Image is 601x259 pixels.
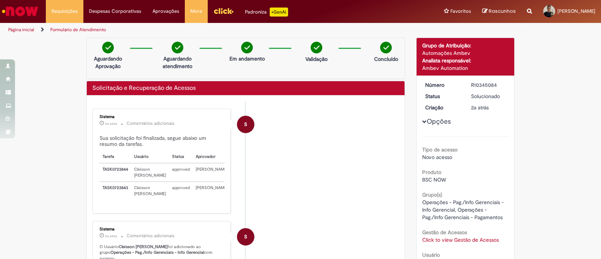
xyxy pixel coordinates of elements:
small: Comentários adicionais [127,120,175,127]
a: Rascunhos [482,8,516,15]
b: Tipo de acesso [422,146,458,153]
p: Aguardando atendimento [159,55,196,70]
span: 2a atrás [471,104,489,111]
dt: Número [420,81,466,89]
time: 28/08/2023 08:41:58 [105,234,117,238]
time: 28/08/2023 08:43:20 [105,121,117,126]
h5: Sua solicitação foi finalizada, segue abaixo um resumo da tarefas. [100,135,225,147]
th: TASK0723843 [100,182,131,200]
p: Aguardando Aprovação [90,55,126,70]
a: Formulário de Atendimento [50,27,106,33]
span: Operações - Pag./Info Gerenciais - Info Gerencial, Operações - Pag./Info Gerenciais - Pagamentos [422,199,505,221]
p: Em andamento [230,55,265,62]
b: Operações - Pag./Info Gerenciais - Info Gerencial [110,250,204,255]
td: [PERSON_NAME] [193,163,231,182]
p: Concluído [374,55,398,63]
span: Requisições [51,8,78,15]
span: [PERSON_NAME] [557,8,595,14]
span: S [244,115,247,133]
div: Ambev Automation [422,64,509,72]
div: Sistema [100,227,225,232]
b: Produto [422,169,441,176]
th: Status [169,151,193,163]
span: Despesas Corporativas [89,8,141,15]
span: Favoritos [450,8,471,15]
td: Cleisson [PERSON_NAME] [131,163,169,182]
div: Solucionado [471,92,506,100]
th: Aprovador [193,151,231,163]
span: More [190,8,202,15]
span: BSC NOW [422,176,446,183]
div: System [237,228,254,245]
span: 2a atrás [105,234,117,238]
b: Grupo(s) [422,191,442,198]
span: Aprovações [153,8,179,15]
ul: Trilhas de página [6,23,395,37]
img: click_logo_yellow_360x200.png [213,5,234,17]
th: Usuário [131,151,169,163]
p: +GenAi [270,8,288,17]
a: Página inicial [8,27,34,33]
time: 25/08/2023 09:53:44 [471,104,489,111]
img: check-circle-green.png [241,42,253,53]
span: 2a atrás [105,121,117,126]
img: check-circle-green.png [102,42,114,53]
b: Cleisson [PERSON_NAME] [119,244,168,250]
img: ServiceNow [1,4,39,19]
b: Gestão de Acessos [422,229,467,236]
div: R10345084 [471,81,506,89]
img: check-circle-green.png [172,42,183,53]
div: Automações Ambev [422,49,509,57]
b: Usuário [422,251,440,258]
div: System [237,116,254,133]
small: Comentários adicionais [127,233,175,239]
p: Validação [305,55,328,63]
td: approved [169,182,193,200]
td: Cleisson [PERSON_NAME] [131,182,169,200]
img: check-circle-green.png [380,42,392,53]
div: Grupo de Atribuição: [422,42,509,49]
span: Novo acesso [422,154,452,161]
span: Rascunhos [489,8,516,15]
div: Sistema [100,115,225,119]
div: 25/08/2023 09:53:44 [471,104,506,111]
th: TASK0723844 [100,163,131,182]
a: Click to view Gestão de Acessos [422,236,499,243]
h2: Solicitação e Recuperação de Acessos Histórico de tíquete [92,85,196,92]
th: Tarefa [100,151,131,163]
td: [PERSON_NAME] [193,182,231,200]
td: approved [169,163,193,182]
dt: Criação [420,104,466,111]
span: S [244,228,247,246]
img: check-circle-green.png [311,42,322,53]
div: Analista responsável: [422,57,509,64]
dt: Status [420,92,466,100]
div: Padroniza [245,8,288,17]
